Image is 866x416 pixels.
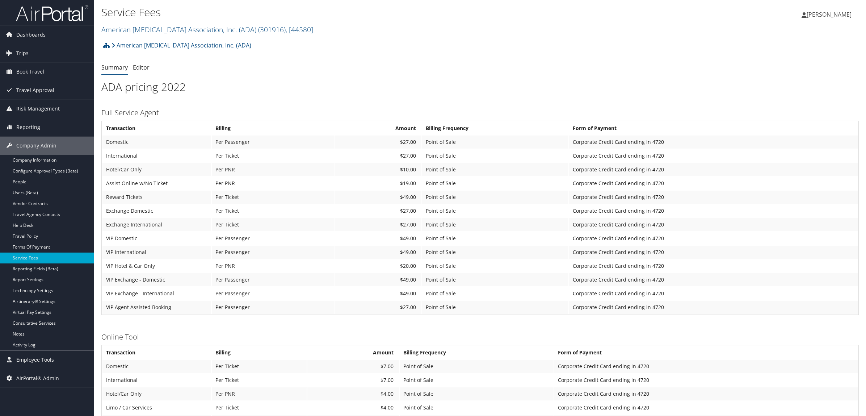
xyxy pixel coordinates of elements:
td: Point of Sale [422,191,568,204]
span: Reporting [16,118,40,136]
td: $27.00 [335,301,421,314]
td: Per Passenger [212,301,334,314]
td: Hotel/Car Only [102,163,211,176]
td: Point of Sale [400,401,554,414]
td: $4.00 [307,401,399,414]
h3: Online Tool [101,332,859,342]
td: Per Ticket [212,218,334,231]
h1: ADA pricing 2022 [101,79,859,95]
td: Per Ticket [212,374,307,387]
td: Per PNR [212,163,334,176]
td: VIP International [102,246,211,259]
td: International [102,149,211,162]
td: Point of Sale [400,387,554,400]
td: Corporate Credit Card ending in 4720 [569,259,858,273]
td: Point of Sale [422,301,568,314]
td: Exchange International [102,218,211,231]
td: VIP Hotel & Car Only [102,259,211,273]
td: $4.00 [307,387,399,400]
td: Per Ticket [212,360,307,373]
td: Point of Sale [422,218,568,231]
td: Corporate Credit Card ending in 4720 [569,136,858,149]
th: Billing [212,122,334,135]
td: Per PNR [212,177,334,190]
td: Reward Tickets [102,191,211,204]
span: Book Travel [16,63,44,81]
td: $19.00 [335,177,421,190]
td: Point of Sale [422,259,568,273]
td: Corporate Credit Card ending in 4720 [554,387,858,400]
span: ( 301916 ) [258,25,286,34]
a: American [MEDICAL_DATA] Association, Inc. (ADA) [101,25,313,34]
td: $27.00 [335,218,421,231]
td: Per PNR [212,387,307,400]
td: $7.00 [307,374,399,387]
th: Form of Payment [554,346,858,359]
td: VIP Domestic [102,232,211,245]
td: VIP Exchange - International [102,287,211,300]
img: airportal-logo.png [16,5,88,22]
td: Assist Online w/No Ticket [102,177,211,190]
td: $27.00 [335,204,421,217]
span: Company Admin [16,137,56,155]
td: Corporate Credit Card ending in 4720 [569,204,858,217]
td: Point of Sale [422,177,568,190]
span: Dashboards [16,26,46,44]
td: Per Passenger [212,287,334,300]
td: Corporate Credit Card ending in 4720 [569,149,858,162]
th: Form of Payment [569,122,858,135]
td: Exchange Domestic [102,204,211,217]
td: $27.00 [335,136,421,149]
td: Corporate Credit Card ending in 4720 [569,191,858,204]
h1: Service Fees [101,5,606,20]
a: Editor [133,63,150,71]
td: Per Ticket [212,401,307,414]
td: International [102,374,211,387]
td: $49.00 [335,232,421,245]
td: $49.00 [335,246,421,259]
td: Domestic [102,360,211,373]
td: $49.00 [335,287,421,300]
td: Point of Sale [422,163,568,176]
td: Corporate Credit Card ending in 4720 [569,301,858,314]
td: Corporate Credit Card ending in 4720 [569,218,858,231]
a: American [MEDICAL_DATA] Association, Inc. (ADA) [112,38,251,53]
a: Summary [101,63,128,71]
td: Corporate Credit Card ending in 4720 [569,246,858,259]
span: [PERSON_NAME] [807,11,852,18]
td: Per PNR [212,259,334,273]
td: Corporate Credit Card ending in 4720 [569,163,858,176]
td: $27.00 [335,149,421,162]
td: Per Passenger [212,273,334,286]
th: Transaction [102,122,211,135]
td: Point of Sale [422,232,568,245]
td: Corporate Credit Card ending in 4720 [569,273,858,286]
span: Risk Management [16,100,60,118]
td: $20.00 [335,259,421,273]
a: [PERSON_NAME] [802,4,859,25]
td: Per Ticket [212,191,334,204]
td: Corporate Credit Card ending in 4720 [554,401,858,414]
th: Amount [307,346,399,359]
span: Travel Approval [16,81,54,99]
td: Per Passenger [212,246,334,259]
td: Per Ticket [212,149,334,162]
td: Point of Sale [400,360,554,373]
th: Transaction [102,346,211,359]
th: Billing Frequency [422,122,568,135]
td: VIP Exchange - Domestic [102,273,211,286]
span: , [ 44580 ] [286,25,313,34]
td: Point of Sale [422,246,568,259]
td: Per Passenger [212,232,334,245]
td: Point of Sale [422,204,568,217]
td: Point of Sale [422,273,568,286]
td: $49.00 [335,273,421,286]
td: Point of Sale [422,136,568,149]
span: Employee Tools [16,351,54,369]
td: Corporate Credit Card ending in 4720 [569,287,858,300]
td: Corporate Credit Card ending in 4720 [554,374,858,387]
td: Corporate Credit Card ending in 4720 [569,177,858,190]
td: Point of Sale [422,149,568,162]
h3: Full Service Agent [101,108,859,118]
td: VIP Agent Assisted Booking [102,301,211,314]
